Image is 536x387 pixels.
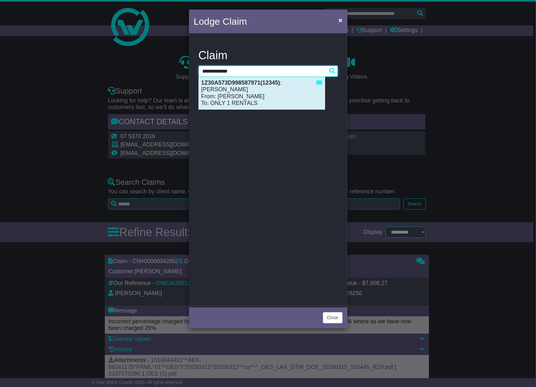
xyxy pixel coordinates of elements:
button: Close [335,14,345,27]
span: × [338,16,342,24]
div: : [PERSON_NAME] From: [PERSON_NAME] To: ONLY 1 RENTALS [199,77,325,109]
button: Close [323,312,343,323]
h3: Claim [199,49,338,62]
strong: 1Z30A573D998587971(12345) [201,80,280,86]
h4: Lodge Claim [194,14,247,29]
